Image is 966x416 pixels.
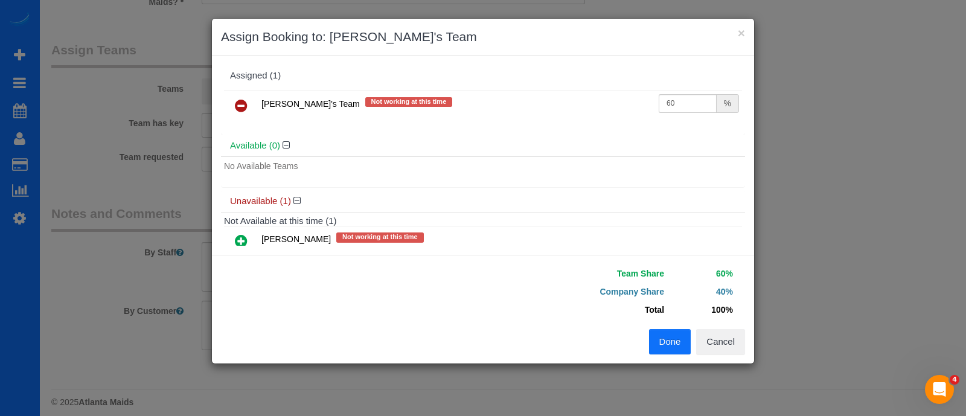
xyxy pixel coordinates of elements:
h4: Available (0) [230,141,736,151]
td: 60% [667,264,736,283]
h3: Assign Booking to: [PERSON_NAME]'s Team [221,28,745,46]
div: % [717,94,739,113]
span: 4 [950,375,959,385]
span: [PERSON_NAME] [261,235,331,245]
button: Cancel [696,329,745,354]
button: × [738,27,745,39]
h4: Unavailable (1) [230,196,736,206]
div: Assigned (1) [230,71,736,81]
span: No Available Teams [224,161,298,171]
td: Company Share [492,283,667,301]
span: Not working at this time [365,97,453,107]
td: 40% [667,283,736,301]
td: Team Share [492,264,667,283]
td: 100% [667,301,736,319]
span: Not working at this time [336,232,424,242]
td: Total [492,301,667,319]
span: [PERSON_NAME]'s Team [261,99,360,109]
button: Done [649,329,691,354]
h4: Not Available at this time (1) [224,216,742,226]
iframe: Intercom live chat [925,375,954,404]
